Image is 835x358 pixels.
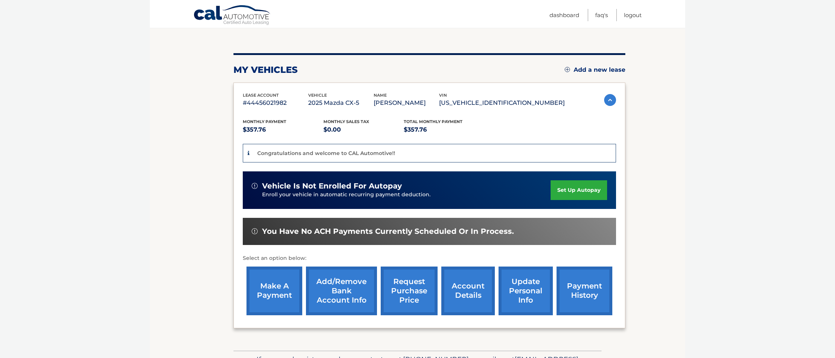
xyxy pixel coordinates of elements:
a: Dashboard [549,9,579,21]
a: update personal info [499,267,553,315]
span: vehicle is not enrolled for autopay [262,181,402,191]
span: Total Monthly Payment [404,119,462,124]
img: accordion-active.svg [604,94,616,106]
p: $357.76 [243,125,323,135]
a: account details [441,267,495,315]
span: Monthly Payment [243,119,286,124]
h2: my vehicles [233,64,298,75]
a: set up autopay [551,180,607,200]
a: FAQ's [595,9,608,21]
p: $357.76 [404,125,484,135]
a: Cal Automotive [193,5,271,26]
span: You have no ACH payments currently scheduled or in process. [262,227,514,236]
p: 2025 Mazda CX-5 [308,98,374,108]
span: Monthly sales Tax [323,119,369,124]
a: request purchase price [381,267,438,315]
p: Select an option below: [243,254,616,263]
a: Add/Remove bank account info [306,267,377,315]
span: lease account [243,93,279,98]
p: Enroll your vehicle in automatic recurring payment deduction. [262,191,551,199]
p: [US_VEHICLE_IDENTIFICATION_NUMBER] [439,98,565,108]
span: vin [439,93,447,98]
img: alert-white.svg [252,228,258,234]
a: make a payment [246,267,302,315]
a: payment history [557,267,612,315]
p: #44456021982 [243,98,308,108]
p: Congratulations and welcome to CAL Automotive!! [257,150,395,157]
p: [PERSON_NAME] [374,98,439,108]
p: $0.00 [323,125,404,135]
img: alert-white.svg [252,183,258,189]
span: vehicle [308,93,327,98]
img: add.svg [565,67,570,72]
a: Logout [624,9,642,21]
span: name [374,93,387,98]
a: Add a new lease [565,66,625,74]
